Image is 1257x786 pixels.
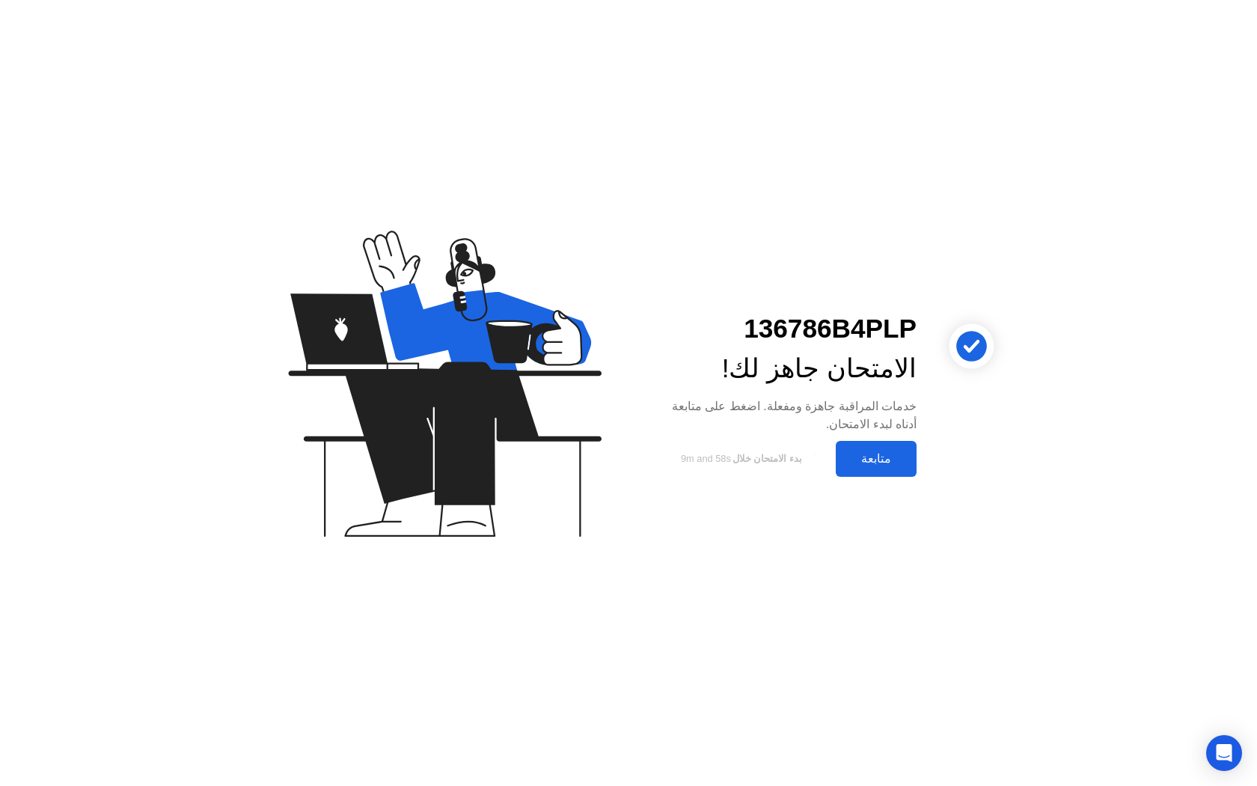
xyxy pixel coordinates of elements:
button: بدء الامتحان خلال9m and 58s [652,445,828,473]
div: خدمات المراقبة جاهزة ومفعلة. اضغط على متابعة أدناه لبدء الامتحان. [652,397,917,433]
button: متابعة [836,441,917,477]
div: 136786B4PLP [652,309,917,349]
div: متابعة [840,451,912,466]
div: Open Intercom Messenger [1206,735,1242,771]
span: 9m and 58s [681,453,731,464]
div: الامتحان جاهز لك! [652,349,917,389]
